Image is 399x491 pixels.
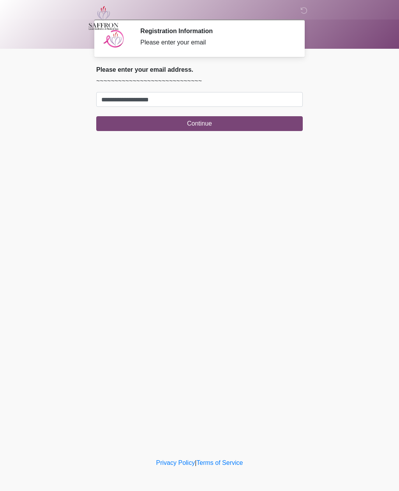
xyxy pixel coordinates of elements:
h2: Please enter your email address. [96,66,303,73]
a: Privacy Policy [156,459,195,466]
button: Continue [96,116,303,131]
div: Please enter your email [140,38,291,47]
a: Terms of Service [196,459,243,466]
a: | [195,459,196,466]
p: ~~~~~~~~~~~~~~~~~~~~~~~~~~~~~ [96,76,303,86]
img: Agent Avatar [102,27,125,51]
img: Saffron Laser Aesthetics and Medical Spa Logo [88,6,119,30]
